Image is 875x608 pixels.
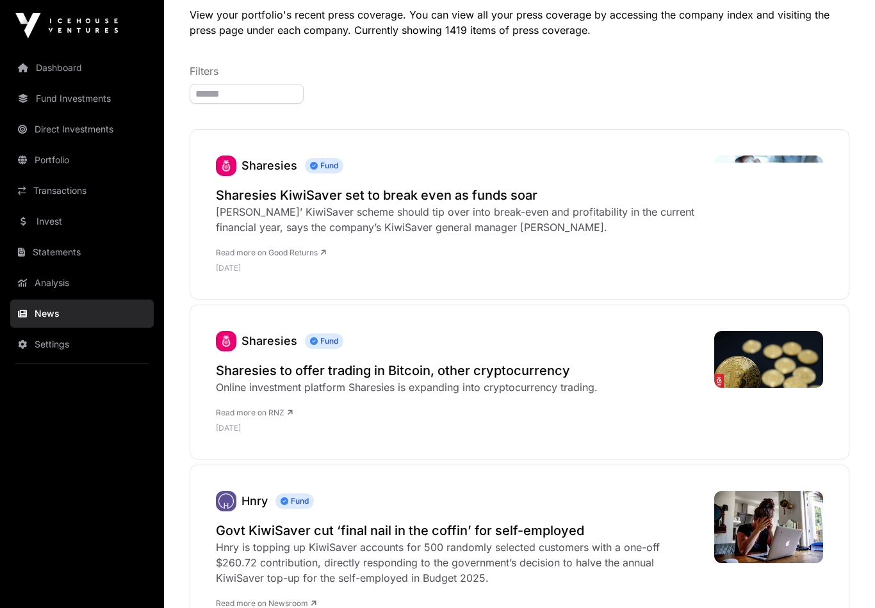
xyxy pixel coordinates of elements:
a: Read more on Good Returns [216,248,326,257]
a: Hnry [216,491,236,511]
a: Read more on RNZ [216,408,293,417]
a: Portfolio [10,146,154,174]
img: Icehouse Ventures Logo [15,13,118,38]
a: Govt KiwiSaver cut ‘final nail in the coffin’ for self-employed [216,522,701,540]
p: [DATE] [216,263,701,273]
p: Filters [190,63,849,79]
a: Sharesies to offer trading in Bitcoin, other cryptocurrency [216,362,598,380]
a: Transactions [10,177,154,205]
a: Dashboard [10,54,154,82]
img: sharesies_logo.jpeg [216,156,236,176]
div: Online investment platform Sharesies is expanding into cryptocurrency trading. [216,380,598,395]
img: GettyImages-1216299239-scaled.jpg [714,491,823,563]
span: Fund [305,333,343,349]
a: Sharesies [241,334,297,348]
a: Read more on Newsroom [216,598,316,608]
a: Statements [10,238,154,266]
a: News [10,300,154,328]
img: Graph_Tablet.jpg [714,156,823,228]
a: Sharesies [216,156,236,176]
span: Fund [275,493,314,509]
div: Hnry is topping up KiwiSaver accounts for 500 randomly selected customers with a one-off $260.72 ... [216,540,701,586]
a: Analysis [10,269,154,297]
p: [DATE] [216,423,598,433]
a: Sharesies [241,159,297,172]
img: 4KFLKZ0_AFP__20241205__cfoto_bitcoint241205_np9wJ__v1__HighRes__BitcoinTops100000_jpg.png [714,331,823,388]
a: Fund Investments [10,84,154,113]
a: Settings [10,330,154,358]
p: View your portfolio's recent press coverage. You can view all your press coverage by accessing th... [190,7,849,38]
img: Hnry.svg [216,491,236,511]
a: Hnry [241,494,268,508]
a: Direct Investments [10,115,154,143]
a: Sharesies [216,331,236,351]
iframe: Chat Widget [811,547,875,608]
div: [PERSON_NAME]’ KiwiSaver scheme should tip over into break-even and profitability in the current ... [216,204,701,235]
span: Fund [305,158,343,173]
img: sharesies_logo.jpeg [216,331,236,351]
a: Invest [10,207,154,236]
a: Sharesies KiwiSaver set to break even as funds soar [216,186,701,204]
